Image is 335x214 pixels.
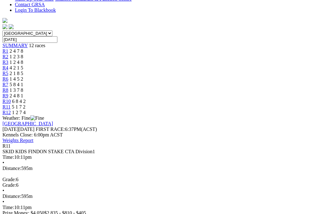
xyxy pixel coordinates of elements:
[10,60,23,65] span: 1 2 4 8
[2,138,33,143] a: Weights Report
[2,65,8,70] a: R4
[2,205,14,210] span: Time:
[2,82,8,87] a: R7
[2,104,11,109] a: R11
[10,65,23,70] span: 4 2 1 5
[2,127,19,132] span: [DATE]
[2,199,4,204] span: •
[2,194,333,199] div: 595m
[2,93,8,98] a: R9
[10,82,23,87] span: 5 8 4 1
[2,87,8,93] a: R8
[2,182,333,188] div: 6
[2,160,4,165] span: •
[10,76,23,82] span: 1 4 5 2
[2,18,7,23] img: logo-grsa-white.png
[10,48,23,54] span: 2 4 7 8
[2,177,333,182] div: 6
[2,24,7,29] img: facebook.svg
[2,143,11,149] span: R11
[2,60,8,65] a: R3
[2,36,57,43] input: Select date
[12,104,25,109] span: 5 1 7 2
[2,154,14,160] span: Time:
[10,71,23,76] span: 2 1 8 5
[2,154,333,160] div: 10:11pm
[12,99,26,104] span: 6 8 4 2
[10,54,23,59] span: 1 2 3 8
[36,127,97,132] span: 6:37PM(ACST)
[10,87,23,93] span: 1 3 7 8
[30,115,44,121] img: Fine
[12,110,26,115] span: 1 2 7 4
[29,43,45,48] span: 12 races
[2,188,4,193] span: •
[2,166,333,171] div: 595m
[2,54,8,59] a: R2
[2,115,44,121] span: Weather: Fine
[36,127,65,132] span: FIRST RACE:
[2,43,28,48] a: SUMMARY
[2,166,21,171] span: Distance:
[2,76,8,82] a: R6
[15,7,56,13] a: Login To Blackbook
[10,93,23,98] span: 2 4 8 1
[2,121,53,126] a: [GEOGRAPHIC_DATA]
[2,99,11,104] a: R10
[2,177,16,182] span: Grade:
[2,205,333,210] div: 10:11pm
[9,24,14,29] img: twitter.svg
[2,127,34,132] span: [DATE]
[15,2,45,7] a: Contact GRSA
[2,194,21,199] span: Distance:
[2,149,333,154] div: SKID KIDS FINDON STAKE CTA Division1
[2,110,11,115] a: R12
[2,48,8,54] a: R1
[2,132,333,138] div: Kennels Close: 6:00pm ACST
[2,71,8,76] a: R5
[2,182,16,188] span: Grade:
